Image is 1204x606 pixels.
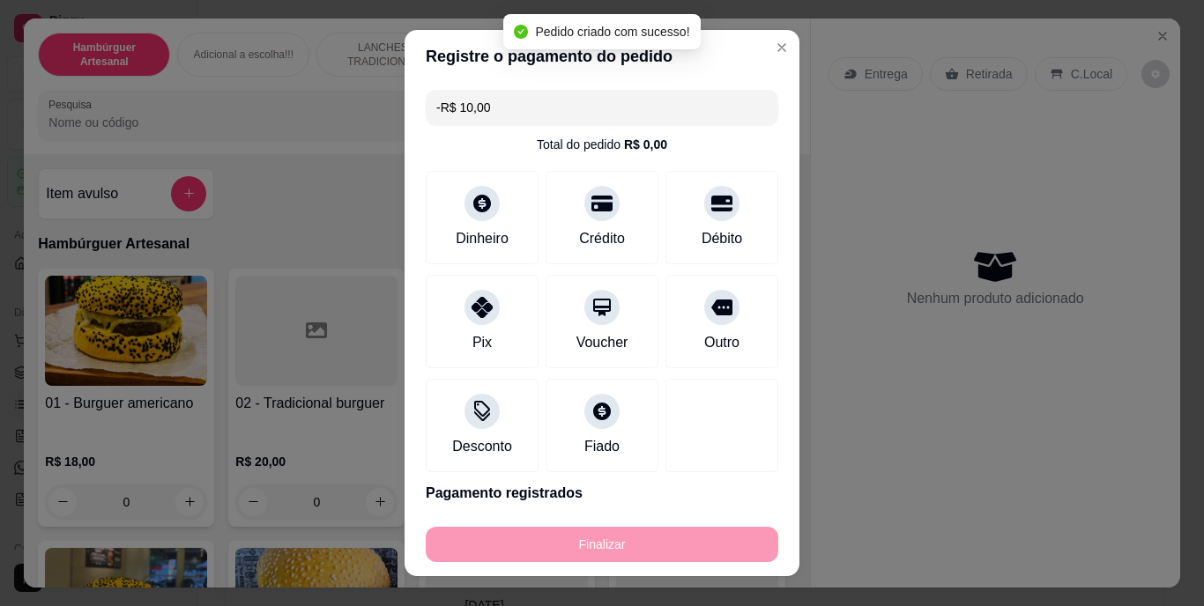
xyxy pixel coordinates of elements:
[472,332,492,353] div: Pix
[704,332,739,353] div: Outro
[576,332,628,353] div: Voucher
[452,436,512,457] div: Desconto
[405,30,799,83] header: Registre o pagamento do pedido
[436,90,768,125] input: Ex.: hambúrguer de cordeiro
[456,228,509,249] div: Dinheiro
[514,25,528,39] span: check-circle
[624,136,667,153] div: R$ 0,00
[579,228,625,249] div: Crédito
[702,228,742,249] div: Débito
[768,33,796,62] button: Close
[537,136,667,153] div: Total do pedido
[426,483,778,504] p: Pagamento registrados
[535,25,689,39] span: Pedido criado com sucesso!
[584,436,620,457] div: Fiado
